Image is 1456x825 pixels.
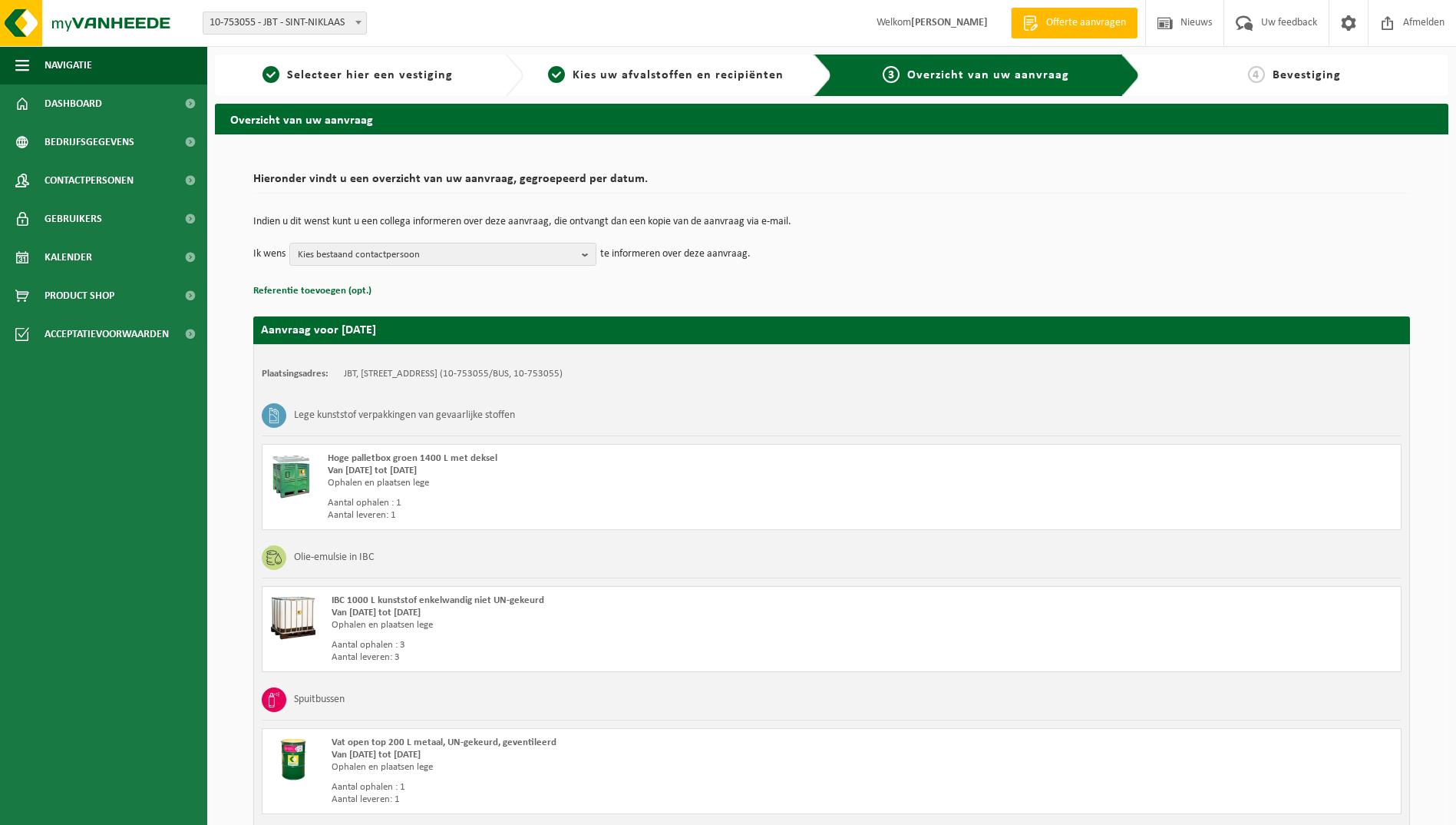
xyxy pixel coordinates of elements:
span: 3 [883,66,900,83]
td: JBT, [STREET_ADDRESS] (10-753055/BUS, 10-753055) [344,368,563,380]
img: PB-OT-0200-MET-00-03.png [270,737,316,783]
span: Selecteer hier een vestiging [287,69,453,81]
div: Aantal leveren: 3 [332,651,893,664]
strong: [PERSON_NAME] [911,17,988,28]
span: Kalender [45,238,92,277]
span: IBC 1000 L kunststof enkelwandig niet UN-gekeurd [332,595,544,605]
span: Kies bestaand contactpersoon [298,244,576,267]
span: Vat open top 200 L metaal, UN-gekeurd, geventileerd [332,737,556,747]
strong: Aanvraag voor [DATE] [261,324,376,336]
span: Bevestiging [1273,69,1341,81]
h3: Lege kunststof verpakkingen van gevaarlijke stoffen [294,403,515,428]
img: PB-HB-1400-HPE-GN-11.png [270,452,312,499]
span: Acceptatievoorwaarden [45,315,169,353]
button: Referentie toevoegen (opt.) [253,281,371,301]
div: Aantal leveren: 1 [328,509,890,522]
span: Kies uw afvalstoffen en recipiënten [573,69,784,81]
strong: Plaatsingsadres: [262,369,329,379]
span: 10-753055 - JBT - SINT-NIKLAAS [203,12,366,34]
a: Offerte aanvragen [1011,8,1137,38]
span: Contactpersonen [45,161,134,200]
strong: Van [DATE] tot [DATE] [332,608,421,618]
h2: Overzicht van uw aanvraag [215,104,1448,134]
span: 4 [1248,66,1265,83]
span: Offerte aanvragen [1042,15,1130,31]
div: Aantal leveren: 1 [332,794,893,806]
img: PB-IC-1000-HPE-00-01.png [270,595,316,641]
span: Navigatie [45,46,92,84]
h3: Olie-emulsie in IBC [294,545,374,570]
span: Dashboard [45,84,102,123]
div: Aantal ophalen : 3 [332,639,893,651]
span: Overzicht van uw aanvraag [907,69,1069,81]
div: Ophalen en plaatsen lege [332,761,893,774]
p: te informeren over deze aanvraag. [600,243,751,266]
h2: Hieronder vindt u een overzicht van uw aanvraag, gegroepeerd per datum. [253,173,1410,194]
p: Ik wens [253,243,286,266]
button: Kies bestaand contactpersoon [289,243,596,266]
div: Aantal ophalen : 1 [332,781,893,794]
span: 10-753055 - JBT - SINT-NIKLAAS [203,12,367,35]
p: Indien u dit wenst kunt u een collega informeren over deze aanvraag, die ontvangt dan een kopie v... [253,217,1410,227]
h3: Spuitbussen [294,687,345,712]
span: Gebruikers [45,200,102,238]
div: Ophalen en plaatsen lege [328,477,890,489]
strong: Van [DATE] tot [DATE] [328,466,417,475]
span: Bedrijfsgegevens [45,123,134,161]
span: Hoge palletbox groen 1400 L met deksel [328,453,497,463]
span: Product Shop [45,277,114,315]
div: Ophalen en plaatsen lege [332,619,893,631]
span: 2 [548,66,565,83]
a: 2Kies uw afvalstoffen en recipiënten [531,66,801,84]
div: Aantal ophalen : 1 [328,497,890,509]
strong: Van [DATE] tot [DATE] [332,750,421,760]
span: 1 [262,66,279,83]
a: 1Selecteer hier een vestiging [223,66,493,84]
